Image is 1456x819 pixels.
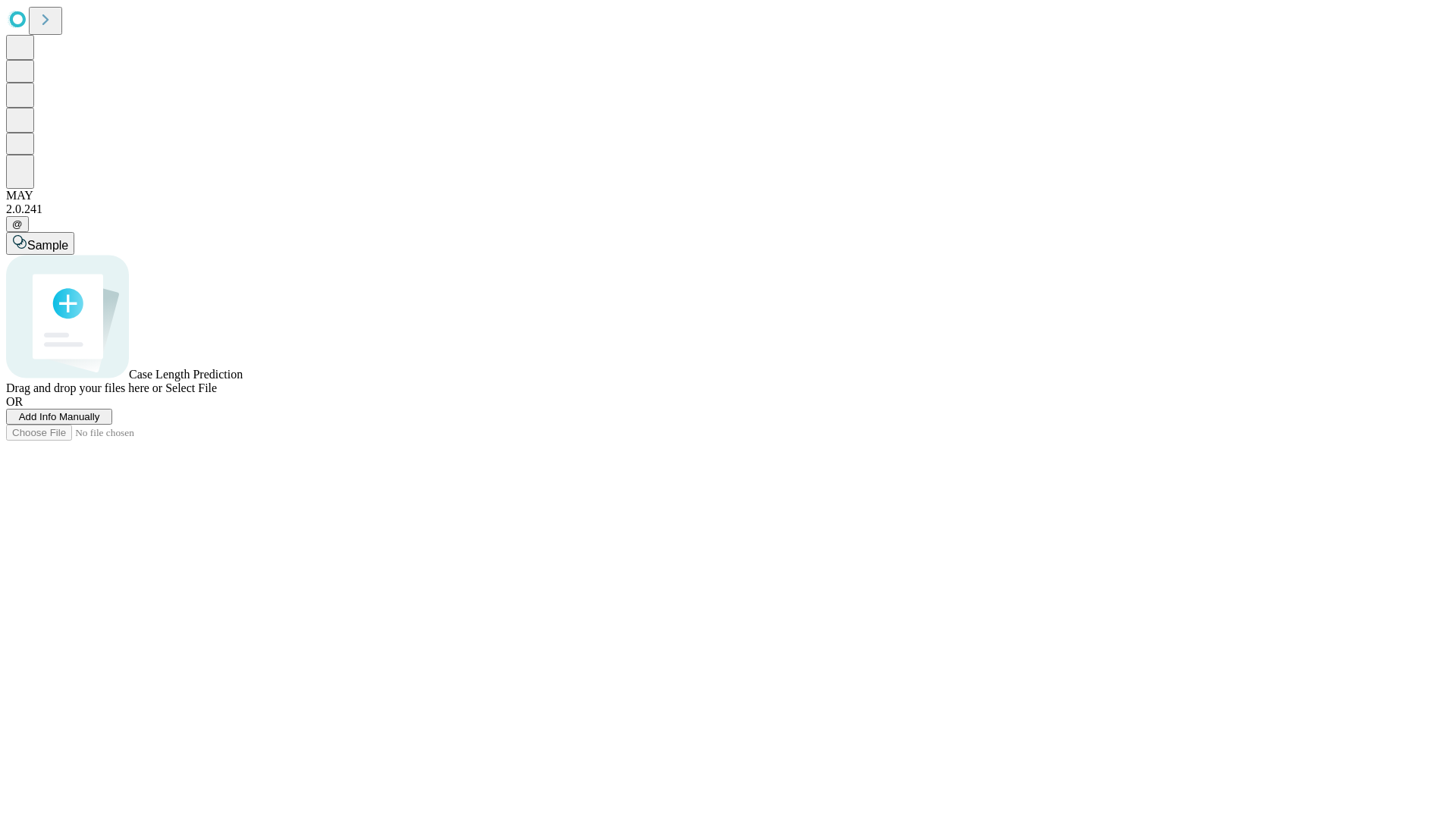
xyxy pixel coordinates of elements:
span: Sample [27,239,68,252]
span: Select File [165,381,217,394]
button: Sample [6,232,74,255]
div: 2.0.241 [6,202,1450,216]
span: @ [12,218,23,230]
span: OR [6,395,23,408]
div: MAY [6,189,1450,202]
span: Add Info Manually [19,411,100,422]
button: Add Info Manually [6,409,112,425]
span: Drag and drop your files here or [6,381,162,394]
span: Case Length Prediction [129,368,243,381]
button: @ [6,216,29,232]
